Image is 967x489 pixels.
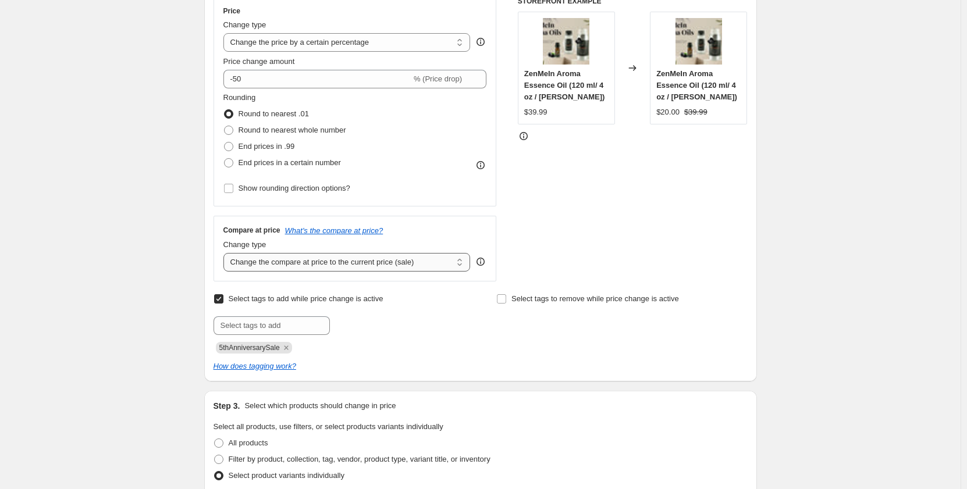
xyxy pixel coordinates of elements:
[214,422,443,431] span: Select all products, use filters, or select products variants individually
[229,455,490,463] span: Filter by product, collection, tag, vendor, product type, variant title, or inventory
[239,158,341,167] span: End prices in a certain number
[223,70,411,88] input: -15
[656,69,737,101] span: ZenMeIn Aroma Essence Oil (120 ml/ 4 oz / [PERSON_NAME])
[524,106,548,118] div: $39.99
[281,342,291,353] button: Remove 5thAnniversarySale
[223,226,280,235] h3: Compare at price
[239,142,295,151] span: End prices in .99
[214,400,240,412] h2: Step 3.
[223,93,256,102] span: Rounding
[414,74,462,83] span: % (Price drop)
[676,18,722,65] img: zenme-img1_80x.webp
[223,57,295,66] span: Price change amount
[524,69,605,101] span: ZenMeIn Aroma Essence Oil (120 ml/ 4 oz / [PERSON_NAME])
[214,316,330,335] input: Select tags to add
[223,20,266,29] span: Change type
[475,256,486,267] div: help
[239,109,309,118] span: Round to nearest .01
[219,344,280,352] span: 5thAnniversarySale
[229,438,268,447] span: All products
[684,106,708,118] strike: $39.99
[229,294,383,303] span: Select tags to add while price change is active
[244,400,396,412] p: Select which products should change in price
[229,471,344,480] span: Select product variants individually
[239,184,350,192] span: Show rounding direction options?
[656,106,680,118] div: $20.00
[475,36,486,48] div: help
[511,294,679,303] span: Select tags to remove while price change is active
[223,6,240,16] h3: Price
[543,18,589,65] img: zenme-img1_80x.webp
[285,226,383,235] button: What's the compare at price?
[214,362,296,370] a: How does tagging work?
[239,126,346,134] span: Round to nearest whole number
[223,240,266,249] span: Change type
